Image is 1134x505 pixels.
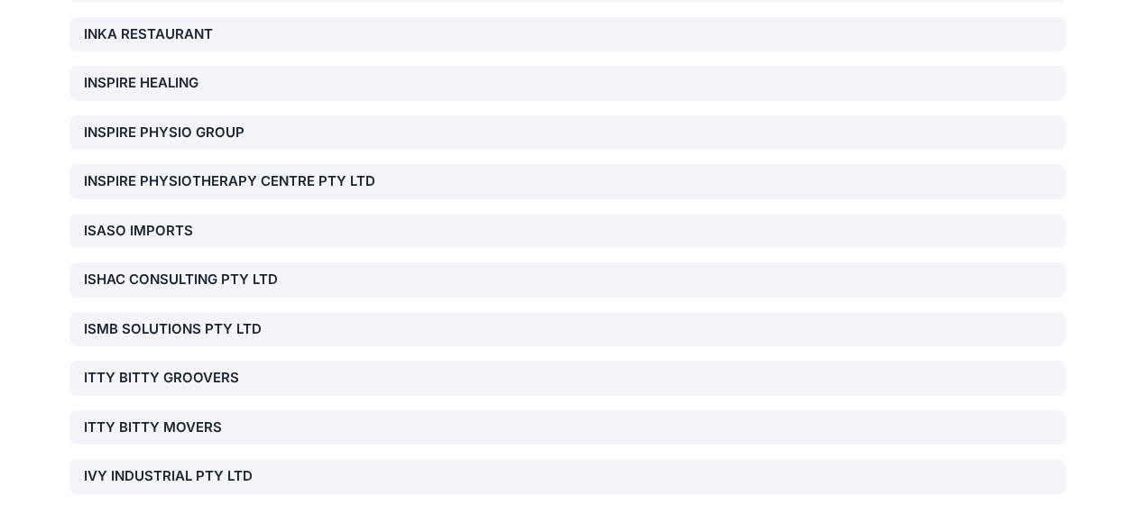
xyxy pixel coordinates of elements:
a: INSPIRE PHYSIOTHERAPY CENTRE PTY LTD [69,164,1065,199]
div: ITTY BITTY GROOVERS [84,368,401,389]
div: INSPIRE PHYSIO GROUP [84,123,401,143]
div: INKA RESTAURANT [84,24,401,45]
div: IVY INDUSTRIAL PTY LTD [84,466,401,487]
div: ISMB SOLUTIONS PTY LTD [84,319,401,340]
a: INSPIRE HEALING [69,66,1065,101]
div: ISHAC CONSULTING PTY LTD [84,270,401,290]
a: INSPIRE PHYSIO GROUP [69,115,1065,151]
a: ISHAC CONSULTING PTY LTD [69,262,1065,298]
div: ITTY BITTY MOVERS [84,418,401,438]
div: INSPIRE PHYSIOTHERAPY CENTRE PTY LTD [84,171,401,192]
a: IVY INDUSTRIAL PTY LTD [69,459,1065,494]
a: ISASO IMPORTS [69,214,1065,249]
a: INKA RESTAURANT [69,17,1065,52]
div: INSPIRE HEALING [84,73,401,94]
div: ISASO IMPORTS [84,221,401,242]
a: ISMB SOLUTIONS PTY LTD [69,312,1065,347]
a: ITTY BITTY GROOVERS [69,361,1065,396]
a: ITTY BITTY MOVERS [69,410,1065,445]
